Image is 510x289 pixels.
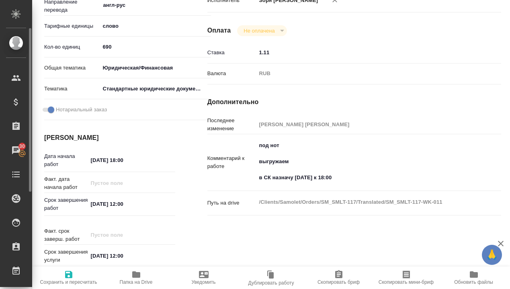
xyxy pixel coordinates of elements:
button: Скопировать бриф [305,266,373,289]
input: ✎ Введи что-нибудь [88,250,158,262]
span: Скопировать бриф [317,279,360,285]
input: ✎ Введи что-нибудь [256,47,477,58]
p: Общая тематика [44,64,100,72]
p: Факт. дата начала работ [44,175,88,191]
button: Дублировать работу [238,266,305,289]
button: Open [207,4,208,6]
p: Срок завершения услуги [44,248,88,264]
input: Пустое поле [88,177,158,189]
div: Юридическая/Финансовая [100,61,211,75]
p: Последнее изменение [207,117,256,133]
p: Путь на drive [207,199,256,207]
textarea: /Clients/Samolet/Orders/SM_SMLT-117/Translated/SM_SMLT-117-WK-011 [256,195,477,209]
textarea: под нот выгружаем в СК назначу [DATE] к 18:00 [256,139,477,184]
p: Факт. срок заверш. работ [44,227,88,243]
p: Дата начала работ [44,152,88,168]
a: 30 [2,140,30,160]
button: Папка на Drive [102,266,170,289]
button: Скопировать мини-бриф [373,266,440,289]
input: ✎ Введи что-нибудь [88,198,158,210]
span: Скопировать мини-бриф [379,279,434,285]
input: Пустое поле [88,229,158,241]
span: Сохранить и пересчитать [40,279,97,285]
p: Ставка [207,49,256,57]
h4: Дополнительно [207,97,501,107]
h4: [PERSON_NAME] [44,133,175,143]
span: Уведомить [192,279,216,285]
p: Кол-во единиц [44,43,100,51]
p: Тематика [44,85,100,93]
span: 30 [14,142,30,150]
div: Стандартные юридические документы, договоры, уставы [100,82,211,96]
button: Не оплачена [241,27,277,34]
h4: Оплата [207,26,231,35]
input: Пустое поле [256,119,477,130]
input: ✎ Введи что-нибудь [100,41,211,53]
p: Комментарий к работе [207,154,256,170]
input: ✎ Введи что-нибудь [88,154,158,166]
span: Обновить файлы [454,279,493,285]
button: 🙏 [482,245,502,265]
button: Обновить файлы [440,266,508,289]
span: Папка на Drive [120,279,153,285]
span: Нотариальный заказ [56,106,107,114]
div: RUB [256,67,477,80]
span: 🙏 [485,246,499,263]
button: Уведомить [170,266,238,289]
div: слово [100,19,211,33]
span: Дублировать работу [248,280,294,286]
button: Сохранить и пересчитать [35,266,102,289]
p: Валюта [207,70,256,78]
p: Срок завершения работ [44,196,88,212]
div: Не оплачена [237,25,287,36]
p: Тарифные единицы [44,22,100,30]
